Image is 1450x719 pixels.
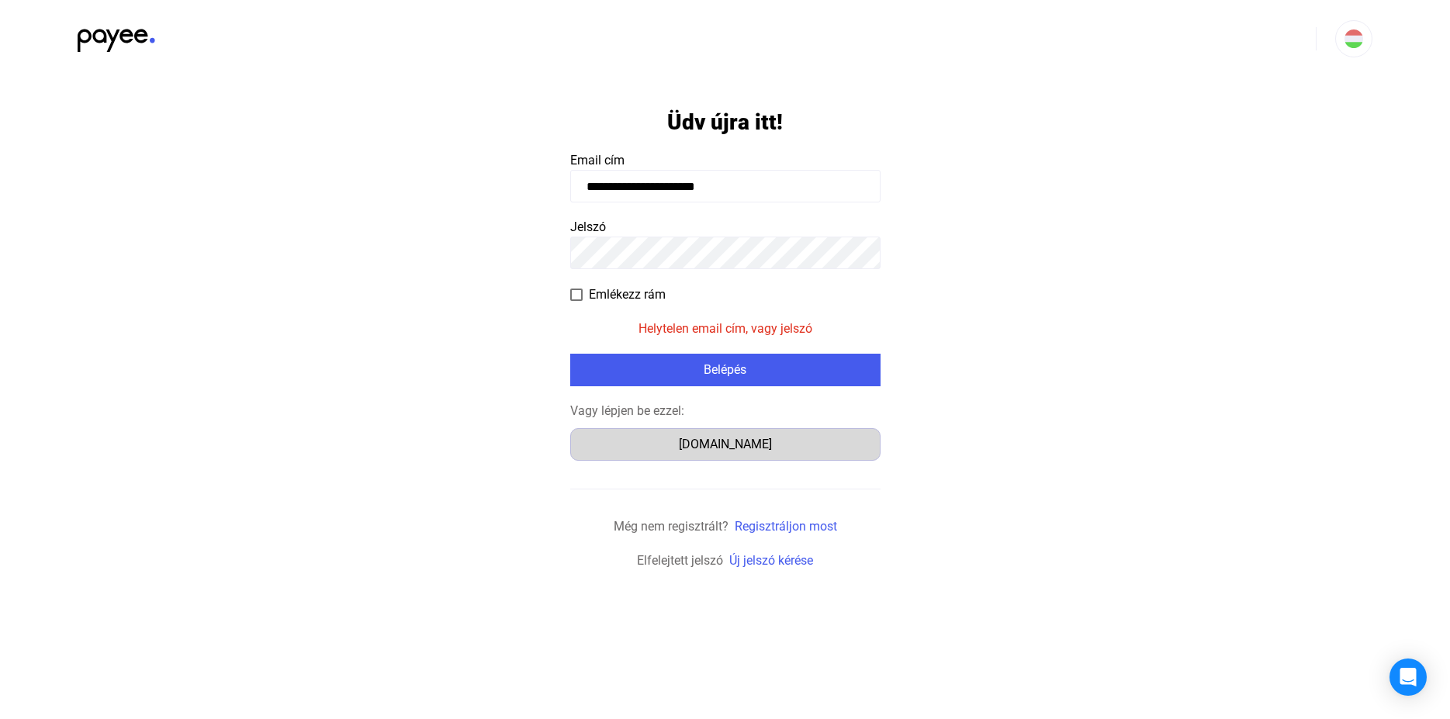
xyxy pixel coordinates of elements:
[576,435,875,454] div: [DOMAIN_NAME]
[570,402,881,420] div: Vagy lépjen be ezzel:
[589,285,666,304] span: Emlékezz rám
[638,320,812,338] mat-error: Helytelen email cím, vagy jelszó
[78,20,155,52] img: black-payee-blue-dot.svg
[570,437,881,451] a: [DOMAIN_NAME]
[735,519,837,534] a: Regisztráljon most
[570,428,881,461] button: [DOMAIN_NAME]
[575,361,876,379] div: Belépés
[667,109,783,136] h1: Üdv újra itt!
[614,519,728,534] span: Még nem regisztrált?
[1389,659,1427,696] div: Open Intercom Messenger
[570,354,881,386] button: Belépés
[570,153,625,168] span: Email cím
[1344,29,1363,48] img: HU
[729,553,813,568] a: Új jelszó kérése
[1335,20,1372,57] button: HU
[570,220,606,234] span: Jelszó
[637,553,723,568] span: Elfelejtett jelszó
